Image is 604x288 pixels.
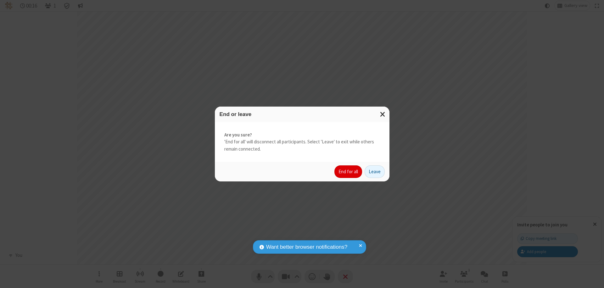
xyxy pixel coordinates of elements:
div: 'End for all' will disconnect all participants. Select 'Leave' to exit while others remain connec... [215,122,389,162]
h3: End or leave [220,111,385,117]
button: Leave [365,165,385,178]
button: Close modal [376,107,389,122]
button: End for all [334,165,362,178]
strong: Are you sure? [224,131,380,139]
span: Want better browser notifications? [266,243,347,251]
